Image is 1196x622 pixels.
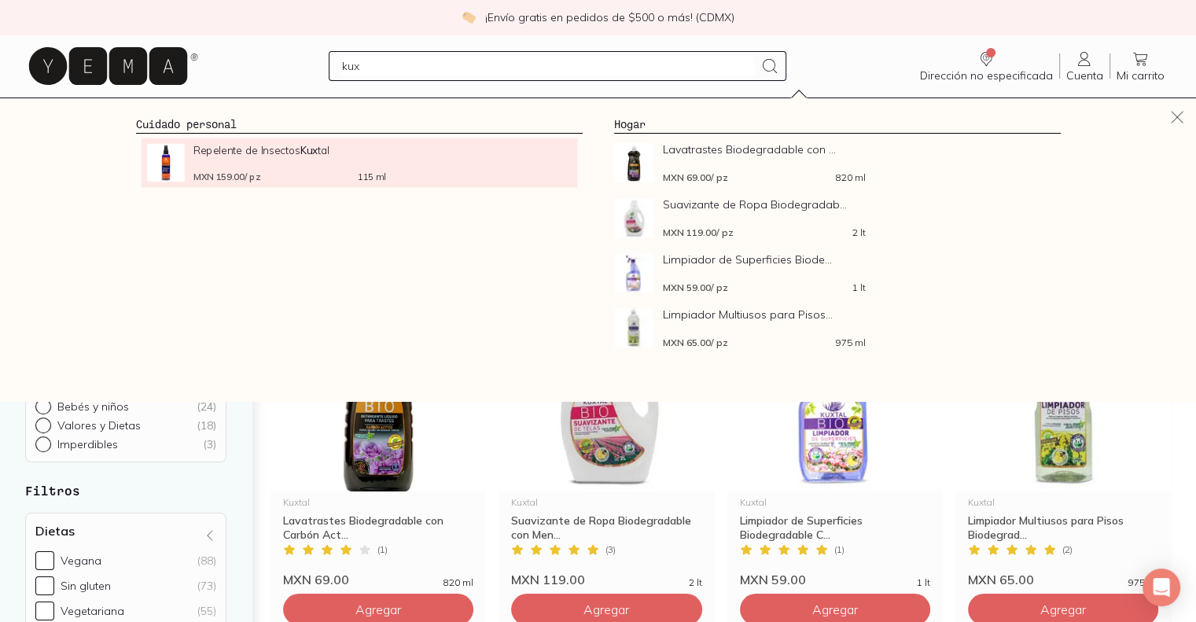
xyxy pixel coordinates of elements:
[852,283,866,293] span: 1 lt
[300,143,317,156] strong: Kux
[1066,68,1103,83] span: Cuenta
[136,117,237,131] a: Cuidado personal
[197,554,216,568] div: (88)
[283,572,349,587] span: MXN 69.00
[1117,68,1165,83] span: Mi carrito
[193,144,386,156] span: Repelente de Insectos tal
[197,604,216,618] div: (55)
[1062,545,1073,554] span: ( 2 )
[917,578,930,587] span: 1 lt
[511,498,701,507] div: Kuxtal
[968,498,1158,507] div: Kuxtal
[663,338,728,348] span: MXN 65.00 / pz
[25,483,80,498] strong: Filtros
[203,437,216,451] div: ( 3 )
[61,579,111,593] div: Sin gluten
[342,57,755,75] input: Busca los mejores productos
[530,98,654,129] a: Los estrenos ✨
[663,198,866,211] span: Suavizante de Ropa Biodegradab...
[614,308,653,348] img: Limpiador Multiusos para Pisos Biodegradable con Manzanilla y Lavanda 1L
[351,98,499,129] a: Los Imperdibles ⚡️
[147,144,572,182] a: Repelente de Insectos KuxtalRepelente de InsectosKuxtalMXN 159.00/ pz115 ml
[836,338,866,348] span: 975 ml
[614,198,1061,237] a: Suavizante de Ropa Biodegradable con Menta 2LSuavizante de Ropa Biodegradab...MXN 119.00/ pz2 lt
[852,228,866,237] span: 2 lt
[812,602,858,617] span: Agregar
[605,545,616,554] span: ( 3 )
[955,298,1171,587] a: Limpiador Multiusos para Pisos Biodegradable con Manzanilla y Lavanda 1LKuxtalLimpiador Multiusos...
[283,498,473,507] div: Kuxtal
[614,143,653,182] img: Lavatrastes Biodegradable con Carbón Activo Kuxtal
[511,572,585,587] span: MXN 119.00
[1060,50,1110,83] a: Cuenta
[499,298,714,587] a: Suavizante de Ropa Biodegradable con Menta 2LKuxtalSuavizante de Ropa Biodegradable con Men...(3)...
[614,308,1061,348] a: Limpiador Multiusos para Pisos Biodegradable con Manzanilla y Lavanda 1LLimpiador Multiusos para ...
[35,523,75,539] h4: Dietas
[35,602,54,620] input: Vegetariana(55)
[147,144,185,182] img: Repelente de Insectos Kuxtal
[270,298,486,587] a: 1KuxtalLavatrastes Biodegradable con Carbón Act...(1)MXN 69.00820 ml
[197,418,216,432] div: ( 18 )
[663,308,866,321] span: Limpiador Multiusos para Pisos...
[57,418,141,432] p: Valores y Dietas
[57,437,118,451] p: Imperdibles
[377,545,388,554] span: ( 1 )
[485,9,734,25] p: ¡Envío gratis en pedidos de $500 o más! (CDMX)
[914,50,1059,83] a: Dirección no especificada
[614,143,1061,182] a: Lavatrastes Biodegradable con Carbón Activo KuxtalLavatrastes Biodegradable con ...MXN 69.00/ pz8...
[1040,602,1086,617] span: Agregar
[689,578,702,587] span: 2 lt
[197,399,216,414] div: ( 24 )
[834,545,845,554] span: ( 1 )
[614,253,1061,293] a: Limpiador de Superficies Biodegradable Cítrico 1LLimpiador de Superficies Biode...MXN 59.00/ pz1 lt
[614,117,646,131] a: Hogar
[727,298,943,587] a: Limpiador de Superficies Biodegradable Cítrico 1LKuxtalLimpiador de Superficies Biodegradable C.....
[60,98,160,129] a: pasillo-todos-link
[1143,569,1180,606] div: Open Intercom Messenger
[35,551,54,570] input: Vegana(88)
[740,572,806,587] span: MXN 59.00
[663,143,866,156] span: Lavatrastes Biodegradable con ...
[511,513,701,542] div: Suavizante de Ropa Biodegradable con Men...
[663,228,734,237] span: MXN 119.00 / pz
[663,173,728,182] span: MXN 69.00 / pz
[836,173,866,182] span: 820 ml
[193,172,261,181] span: MXN 159.00 / pz
[57,399,129,414] p: Bebés y niños
[1110,50,1171,83] a: Mi carrito
[920,68,1053,83] span: Dirección no especificada
[61,554,101,568] div: Vegana
[443,578,473,587] span: 820 ml
[211,98,319,129] a: Sucursales 📍
[740,513,930,542] div: Limpiador de Superficies Biodegradable C...
[583,602,629,617] span: Agregar
[614,253,653,293] img: Limpiador de Superficies Biodegradable Cítrico 1L
[283,513,473,542] div: Lavatrastes Biodegradable con Carbón Act...
[355,602,401,617] span: Agregar
[663,253,866,266] span: Limpiador de Superficies Biode...
[358,172,386,181] span: 115 ml
[197,579,216,593] div: (73)
[968,572,1034,587] span: MXN 65.00
[61,604,124,618] div: Vegetariana
[35,576,54,595] input: Sin gluten(73)
[1128,578,1158,587] span: 975 ml
[663,283,728,293] span: MXN 59.00 / pz
[614,198,653,237] img: Suavizante de Ropa Biodegradable con Menta 2L
[968,513,1158,542] div: Limpiador Multiusos para Pisos Biodegrad...
[740,498,930,507] div: Kuxtal
[462,10,476,24] img: check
